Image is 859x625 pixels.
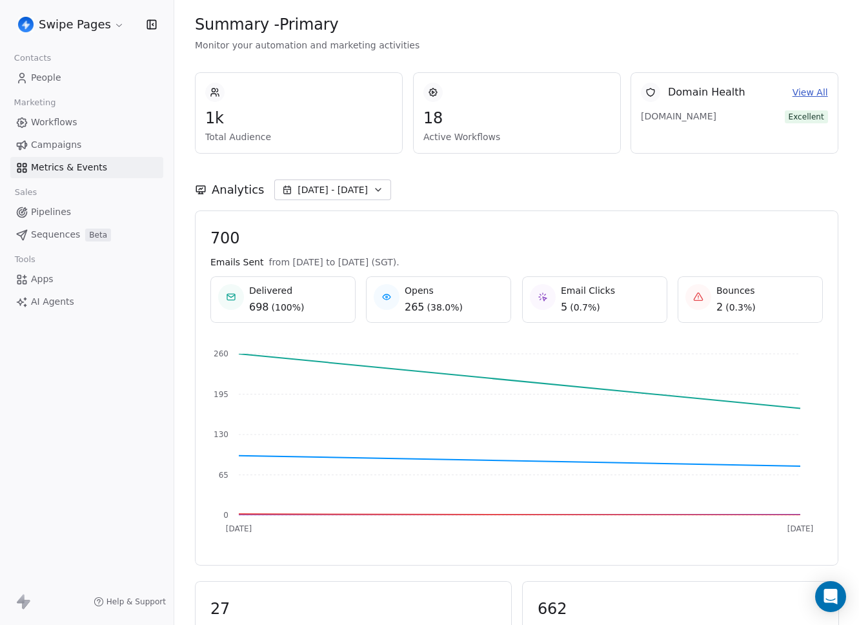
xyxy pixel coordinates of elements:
span: Pipelines [31,205,71,219]
a: Apps [10,269,163,290]
span: Bounces [716,284,756,297]
span: Monitor your automation and marketing activities [195,39,838,52]
span: Sequences [31,228,80,241]
tspan: 195 [214,390,228,399]
span: ( 38.0% ) [427,301,463,314]
span: ( 100% ) [272,301,305,314]
tspan: 65 [219,471,228,480]
span: Workflows [31,116,77,129]
img: user_01J93QE9VH11XXZQZDP4TWZEES.jpg [18,17,34,32]
a: People [10,67,163,88]
span: Apps [31,272,54,286]
span: Summary - Primary [195,15,339,34]
span: from [DATE] to [DATE] (SGT). [268,256,399,269]
span: Metrics & Events [31,161,107,174]
span: ( 0.3% ) [725,301,756,314]
a: Metrics & Events [10,157,163,178]
span: 265 [405,300,425,315]
a: Pipelines [10,201,163,223]
span: 18 [423,108,611,128]
a: Help & Support [94,597,166,607]
button: [DATE] - [DATE] [274,179,391,200]
span: Tools [9,250,41,269]
span: Beta [85,229,111,241]
div: Open Intercom Messenger [815,581,846,612]
span: People [31,71,61,85]
span: Opens [405,284,463,297]
span: Total Audience [205,130,392,143]
span: AI Agents [31,295,74,309]
span: 27 [210,599,496,619]
span: 5 [561,300,567,315]
span: ( 0.7% ) [570,301,600,314]
span: Email Clicks [561,284,615,297]
span: 2 [716,300,723,315]
span: 662 [538,599,824,619]
span: Swipe Pages [39,16,111,33]
tspan: 130 [214,430,228,439]
span: 700 [210,229,823,248]
span: Domain Health [668,85,745,100]
a: View All [793,86,828,99]
span: Help & Support [106,597,166,607]
span: 1k [205,108,392,128]
span: Sales [9,183,43,202]
a: AI Agents [10,291,163,312]
a: Campaigns [10,134,163,156]
span: Excellent [785,110,828,123]
span: Delivered [249,284,305,297]
a: SequencesBeta [10,224,163,245]
span: Active Workflows [423,130,611,143]
tspan: 0 [223,511,228,520]
tspan: [DATE] [787,524,814,533]
span: 698 [249,300,269,315]
span: Emails Sent [210,256,263,269]
a: Workflows [10,112,163,133]
span: [DOMAIN_NAME] [641,110,731,123]
span: Analytics [212,181,264,198]
span: Contacts [8,48,57,68]
tspan: [DATE] [226,524,252,533]
span: Marketing [8,93,61,112]
span: Campaigns [31,138,81,152]
tspan: 260 [214,349,228,358]
span: [DATE] - [DATE] [298,183,368,196]
button: Swipe Pages [15,14,127,36]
